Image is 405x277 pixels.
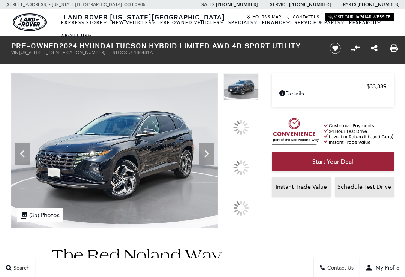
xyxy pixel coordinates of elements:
[19,50,105,55] span: [US_VEHICLE_IDENTIFICATION_NUMBER]
[373,265,399,271] span: My Profile
[279,83,386,90] a: $33,389
[59,16,394,42] nav: Main Navigation
[276,183,327,190] span: Instant Trade Value
[216,1,258,7] a: [PHONE_NUMBER]
[158,16,226,29] a: Pre-Owned Vehicles
[11,42,318,50] h1: 2024 Hyundai Tucson Hybrid Limited AWD 4D Sport Utility
[129,50,153,55] span: UL180481A
[11,73,218,228] img: Used 2024 Black Pearl Hyundai Limited image 1
[59,16,110,29] a: EXPRESS STORE
[226,16,260,29] a: Specials
[59,29,94,42] a: About Us
[360,258,405,277] button: user-profile-menu
[272,152,394,171] a: Start Your Deal
[13,13,46,31] a: land-rover
[201,2,215,7] span: Sales
[371,44,378,53] a: Share this Pre-Owned 2024 Hyundai Tucson Hybrid Limited AWD 4D Sport Utility
[223,73,259,100] img: Used 2024 Black Pearl Hyundai Limited image 1
[17,208,63,222] div: (35) Photos
[337,183,391,190] span: Schedule Test Drive
[349,43,361,54] button: Compare vehicle
[347,16,384,29] a: Research
[12,265,30,271] span: Search
[287,15,319,19] a: Contact Us
[358,1,399,7] a: [PHONE_NUMBER]
[335,177,394,197] a: Schedule Test Drive
[327,42,343,54] button: Save vehicle
[246,15,281,19] a: Hours & Map
[325,265,354,271] span: Contact Us
[289,1,331,7] a: [PHONE_NUMBER]
[293,16,347,29] a: Service & Parts
[13,13,46,31] img: Land Rover
[367,83,386,90] span: $33,389
[59,12,229,21] a: Land Rover [US_STATE][GEOGRAPHIC_DATA]
[343,2,357,7] span: Parts
[11,40,59,51] strong: Pre-Owned
[110,16,158,29] a: New Vehicles
[279,90,386,97] a: Details
[11,50,19,55] span: VIN:
[312,158,353,165] span: Start Your Deal
[328,15,390,19] a: Visit Our Jaguar Website
[6,2,145,7] a: [STREET_ADDRESS] • [US_STATE][GEOGRAPHIC_DATA], CO 80905
[272,177,331,197] a: Instant Trade Value
[260,16,293,29] a: Finance
[270,2,288,7] span: Service
[64,12,225,21] span: Land Rover [US_STATE][GEOGRAPHIC_DATA]
[390,44,397,53] a: Print this Pre-Owned 2024 Hyundai Tucson Hybrid Limited AWD 4D Sport Utility
[112,50,129,55] span: Stock:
